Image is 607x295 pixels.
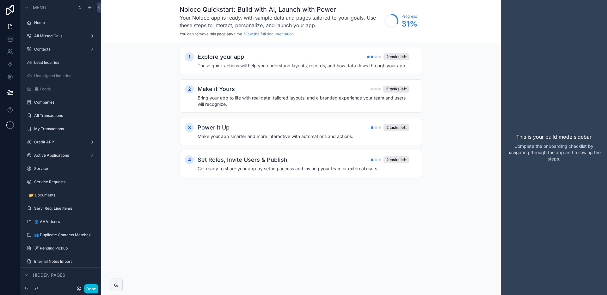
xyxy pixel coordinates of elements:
[180,32,243,36] span: You can remove this page any time.
[34,126,94,131] label: My Transactions
[34,33,85,39] label: All Missed Calls
[34,20,94,25] label: Home
[34,47,85,52] label: Contacts
[34,166,94,171] label: Service
[34,246,94,251] label: ✈️ Pending Pickup
[402,14,417,19] span: Progress
[33,4,46,11] span: Menu
[34,113,94,118] label: All Transactions
[34,60,94,65] label: Lead Inquiries
[34,140,85,145] label: Credit APP
[516,133,592,141] p: This is your build mode sidebar
[34,179,94,184] label: Service Requests
[29,193,94,198] label: 📂 Documents
[34,87,94,92] label: 📇 Leads
[34,232,94,238] label: 👥 Duplicate Contacts Matches
[34,206,94,211] label: Serv. Req. Line Items
[244,32,295,36] a: View the full documentation.
[34,259,94,264] label: Internal Notes Import
[34,153,85,158] label: Active Applications
[33,272,65,278] span: Hidden pages
[34,219,94,224] label: 👤 AAA Users
[34,100,94,105] label: Companies
[180,5,381,14] h1: Noloco Quickstart: Build with AI, Launch with Power
[506,143,602,162] p: Complete the onboarding checklist by navigating through the app and following the steps.
[34,73,94,78] label: Unassigned Inquiries
[180,14,381,29] h3: Your Noloco app is ready, with sample data and pages tailored to your goals. Use these steps to i...
[84,284,98,293] button: Done
[402,19,417,29] span: 31 %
